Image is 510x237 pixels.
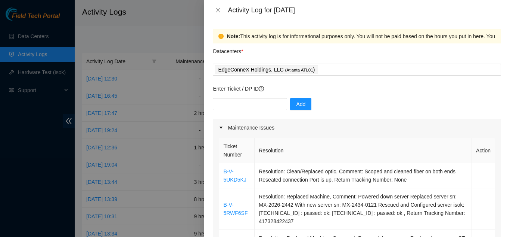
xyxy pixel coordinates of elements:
[213,119,501,136] div: Maintenance Issues
[228,6,501,14] div: Activity Log for [DATE]
[223,202,248,216] a: B-V-5RWF6SF
[219,138,255,163] th: Ticket Number
[215,7,221,13] span: close
[290,98,311,110] button: Add
[218,34,224,39] span: exclamation-circle
[259,86,264,91] span: question-circle
[296,100,305,108] span: Add
[223,168,246,183] a: B-V-5UKD5KJ
[213,85,501,93] p: Enter Ticket / DP ID
[255,138,472,163] th: Resolution
[218,66,315,74] p: EdgeConneX Holdings, LLC )
[285,68,313,72] span: ( Atlanta ATL01
[227,32,240,40] strong: Note:
[213,7,223,14] button: Close
[255,163,472,188] td: Resolution: Clean/Replaced optic, Comment: Scoped and cleaned fiber on both ends Reseated connect...
[213,43,243,55] p: Datacenters
[219,125,223,130] span: caret-right
[472,138,495,163] th: Action
[255,188,472,230] td: Resolution: Replaced Machine, Comment: Powered down server Replaced server sn: MX-2026-2442 With ...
